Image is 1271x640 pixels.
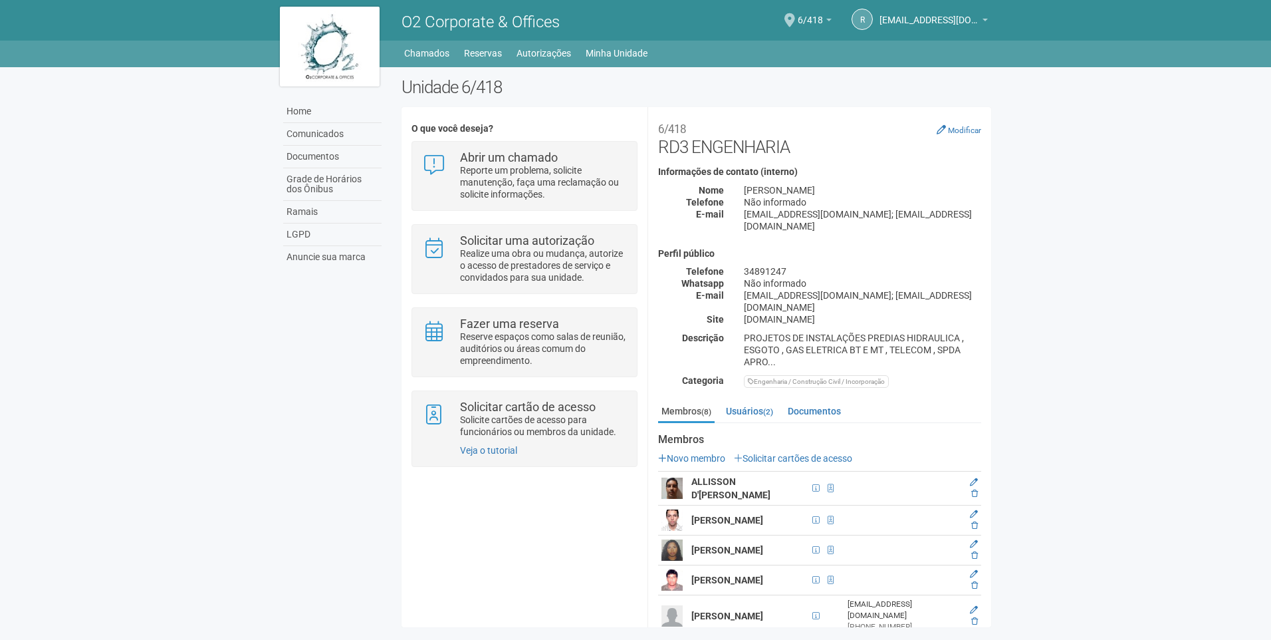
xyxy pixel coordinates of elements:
a: 6/418 [798,17,832,27]
strong: E-mail [696,209,724,220]
strong: Fazer uma reserva [460,317,559,331]
a: Excluir membro [971,489,978,498]
strong: E-mail [696,290,724,301]
a: Excluir membro [971,581,978,590]
h2: Unidade 6/418 [402,77,991,97]
a: Anuncie sua marca [283,246,382,268]
strong: ALLISSON D'[PERSON_NAME] [691,476,770,500]
a: Solicitar cartão de acesso Solicite cartões de acesso para funcionários ou membros da unidade. [422,401,626,438]
strong: Solicitar cartão de acesso [460,400,596,414]
a: Autorizações [517,44,571,63]
h2: RD3 ENGENHARIA [658,117,981,157]
a: Editar membro [970,478,978,487]
a: Reservas [464,44,502,63]
a: Membros(8) [658,401,715,423]
a: Home [283,100,382,123]
div: [PERSON_NAME] [734,184,991,196]
strong: Whatsapp [681,278,724,289]
a: Editar membro [970,540,978,549]
a: Usuários(2) [723,401,776,421]
a: r [852,9,873,30]
img: user.png [661,510,683,531]
div: [DOMAIN_NAME] [734,313,991,325]
img: logo.jpg [280,7,380,86]
p: Solicite cartões de acesso para funcionários ou membros da unidade. [460,414,627,438]
strong: Abrir um chamado [460,150,558,164]
strong: Descrição [682,333,724,343]
strong: Membros [658,434,981,446]
small: (2) [763,407,773,416]
a: Novo membro [658,453,725,464]
h4: O que você deseja? [411,124,637,134]
strong: Solicitar uma autorização [460,234,594,247]
a: Solicitar uma autorização Realize uma obra ou mudança, autorize o acesso de prestadores de serviç... [422,235,626,283]
small: 6/418 [658,122,686,136]
a: Comunicados [283,123,382,146]
strong: [PERSON_NAME] [691,515,763,526]
strong: Nome [699,185,724,196]
strong: Categoria [682,375,724,386]
a: LGPD [283,224,382,246]
a: Excluir membro [971,551,978,560]
strong: Telefone [686,266,724,277]
strong: Site [707,314,724,325]
a: Documentos [283,146,382,168]
span: rd3@rd3engenharia.com.br [879,2,979,25]
div: [EMAIL_ADDRESS][DOMAIN_NAME] [848,599,957,621]
a: Editar membro [970,510,978,519]
div: [EMAIL_ADDRESS][DOMAIN_NAME]; [EMAIL_ADDRESS][DOMAIN_NAME] [734,289,991,313]
p: Reserve espaços como salas de reunião, auditórios ou áreas comum do empreendimento. [460,331,627,367]
small: Modificar [948,126,981,135]
img: user.png [661,540,683,561]
strong: [PERSON_NAME] [691,611,763,621]
p: Realize uma obra ou mudança, autorize o acesso de prestadores de serviço e convidados para sua un... [460,247,627,283]
div: PROJETOS DE INSTALAÇÕES PREDIAS HIDRAULICA , ESGOTO , GAS ELETRICA BT E MT , TELECOM , SPDA APRO... [734,332,991,368]
small: (8) [701,407,711,416]
a: Excluir membro [971,521,978,530]
a: Documentos [784,401,844,421]
a: [EMAIL_ADDRESS][DOMAIN_NAME] [879,17,988,27]
a: Ramais [283,201,382,224]
a: Editar membro [970,605,978,615]
div: Engenharia / Construção Civil / Incorporação [744,375,889,388]
a: Veja o tutorial [460,445,517,456]
img: user.png [661,569,683,591]
a: Solicitar cartões de acesso [734,453,852,464]
strong: Telefone [686,197,724,208]
a: Grade de Horários dos Ônibus [283,168,382,201]
strong: [PERSON_NAME] [691,575,763,585]
div: 34891247 [734,265,991,277]
a: Abrir um chamado Reporte um problema, solicite manutenção, faça uma reclamação ou solicite inform... [422,152,626,200]
a: Fazer uma reserva Reserve espaços como salas de reunião, auditórios ou áreas comum do empreendime... [422,318,626,367]
div: [EMAIL_ADDRESS][DOMAIN_NAME]; [EMAIL_ADDRESS][DOMAIN_NAME] [734,208,991,232]
span: O2 Corporate & Offices [402,13,560,31]
strong: [PERSON_NAME] [691,545,763,556]
a: Chamados [404,44,449,63]
div: Não informado [734,196,991,208]
h4: Informações de contato (interno) [658,167,981,177]
div: Não informado [734,277,991,289]
p: Reporte um problema, solicite manutenção, faça uma reclamação ou solicite informações. [460,164,627,200]
h4: Perfil público [658,249,981,259]
a: Editar membro [970,569,978,579]
a: Excluir membro [971,617,978,626]
span: 6/418 [798,2,823,25]
img: user.png [661,605,683,627]
a: Minha Unidade [586,44,647,63]
img: user.png [661,478,683,499]
div: [PHONE_NUMBER] [848,621,957,633]
a: Modificar [937,124,981,135]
